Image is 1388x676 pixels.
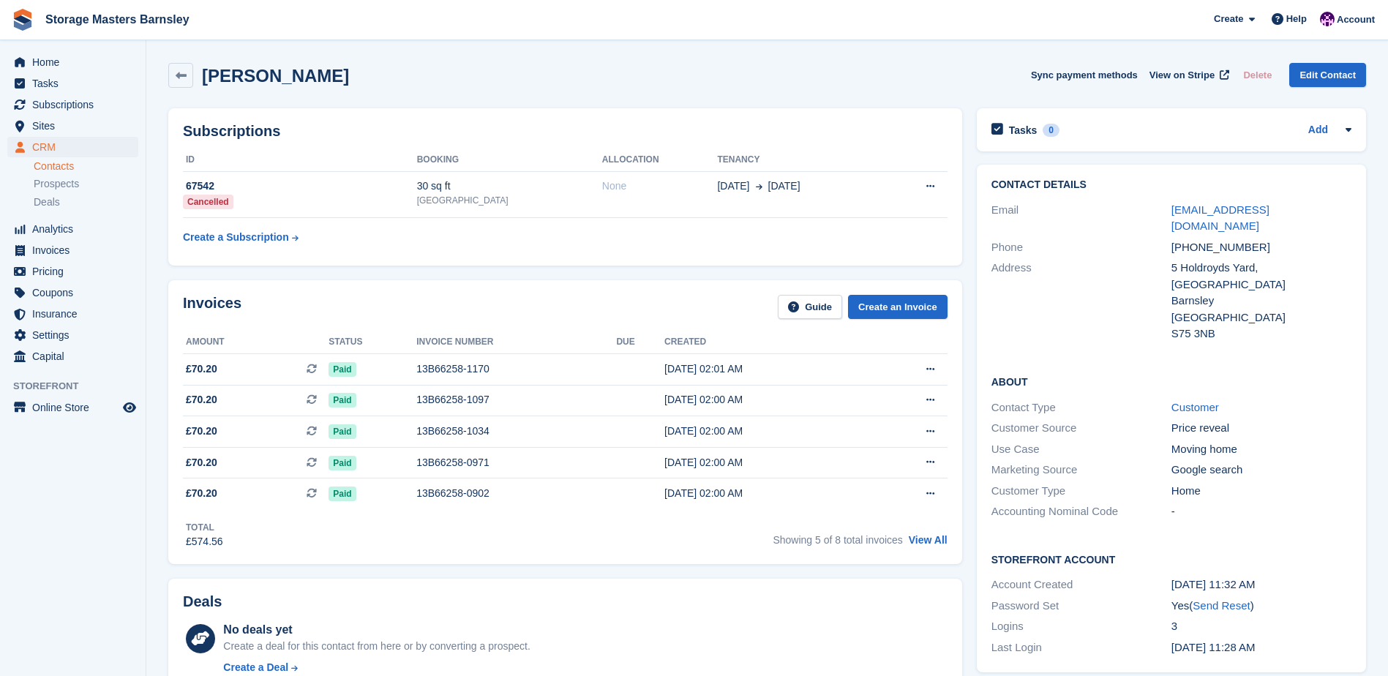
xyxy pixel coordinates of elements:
[13,379,146,394] span: Storefront
[32,261,120,282] span: Pricing
[1308,122,1328,139] a: Add
[717,179,749,194] span: [DATE]
[1144,63,1232,87] a: View on Stripe
[186,392,217,408] span: £70.20
[7,52,138,72] a: menu
[32,52,120,72] span: Home
[1320,12,1335,26] img: Louise Masters
[34,195,138,210] a: Deals
[1171,577,1351,593] div: [DATE] 11:32 AM
[7,304,138,324] a: menu
[991,202,1171,235] div: Email
[1189,599,1253,612] span: ( )
[34,177,79,191] span: Prospects
[329,362,356,377] span: Paid
[7,116,138,136] a: menu
[329,487,356,501] span: Paid
[416,486,616,501] div: 13B66258-0902
[32,240,120,260] span: Invoices
[664,361,868,377] div: [DATE] 02:01 AM
[1337,12,1375,27] span: Account
[1171,503,1351,520] div: -
[7,325,138,345] a: menu
[1171,618,1351,635] div: 3
[34,159,138,173] a: Contacts
[664,424,868,439] div: [DATE] 02:00 AM
[186,521,223,534] div: Total
[32,325,120,345] span: Settings
[664,392,868,408] div: [DATE] 02:00 AM
[416,331,616,354] th: Invoice number
[1009,124,1038,137] h2: Tasks
[32,116,120,136] span: Sites
[32,304,120,324] span: Insurance
[1214,12,1243,26] span: Create
[7,219,138,239] a: menu
[40,7,195,31] a: Storage Masters Barnsley
[34,195,60,209] span: Deals
[329,393,356,408] span: Paid
[1171,462,1351,478] div: Google search
[1031,63,1138,87] button: Sync payment methods
[1171,420,1351,437] div: Price reveal
[329,424,356,439] span: Paid
[416,361,616,377] div: 13B66258-1170
[664,331,868,354] th: Created
[202,66,349,86] h2: [PERSON_NAME]
[717,149,885,172] th: Tenancy
[991,462,1171,478] div: Marketing Source
[991,598,1171,615] div: Password Set
[186,361,217,377] span: £70.20
[1171,483,1351,500] div: Home
[34,176,138,192] a: Prospects
[183,149,417,172] th: ID
[12,9,34,31] img: stora-icon-8386f47178a22dfd0bd8f6a31ec36ba5ce8667c1dd55bd0f319d3a0aa187defe.svg
[416,424,616,439] div: 13B66258-1034
[32,282,120,303] span: Coupons
[991,420,1171,437] div: Customer Source
[1289,63,1366,87] a: Edit Contact
[991,483,1171,500] div: Customer Type
[1171,239,1351,256] div: [PHONE_NUMBER]
[416,392,616,408] div: 13B66258-1097
[32,137,120,157] span: CRM
[183,230,289,245] div: Create a Subscription
[186,455,217,470] span: £70.20
[32,397,120,418] span: Online Store
[991,618,1171,635] div: Logins
[616,331,664,354] th: Due
[183,195,233,209] div: Cancelled
[991,577,1171,593] div: Account Created
[183,123,948,140] h2: Subscriptions
[991,503,1171,520] div: Accounting Nominal Code
[1237,63,1278,87] button: Delete
[664,486,868,501] div: [DATE] 02:00 AM
[7,261,138,282] a: menu
[7,137,138,157] a: menu
[1171,309,1351,326] div: [GEOGRAPHIC_DATA]
[7,94,138,115] a: menu
[1043,124,1059,137] div: 0
[183,224,299,251] a: Create a Subscription
[1171,441,1351,458] div: Moving home
[991,399,1171,416] div: Contact Type
[186,534,223,549] div: £574.56
[121,399,138,416] a: Preview store
[991,179,1351,191] h2: Contact Details
[7,73,138,94] a: menu
[1171,401,1219,413] a: Customer
[991,239,1171,256] div: Phone
[183,179,417,194] div: 67542
[1171,326,1351,342] div: S75 3NB
[329,456,356,470] span: Paid
[223,621,530,639] div: No deals yet
[32,73,120,94] span: Tasks
[32,346,120,367] span: Capital
[664,455,868,470] div: [DATE] 02:00 AM
[1193,599,1250,612] a: Send Reset
[909,534,948,546] a: View All
[183,593,222,610] h2: Deals
[1171,260,1351,293] div: 5 Holdroyds Yard, [GEOGRAPHIC_DATA]
[329,331,416,354] th: Status
[991,441,1171,458] div: Use Case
